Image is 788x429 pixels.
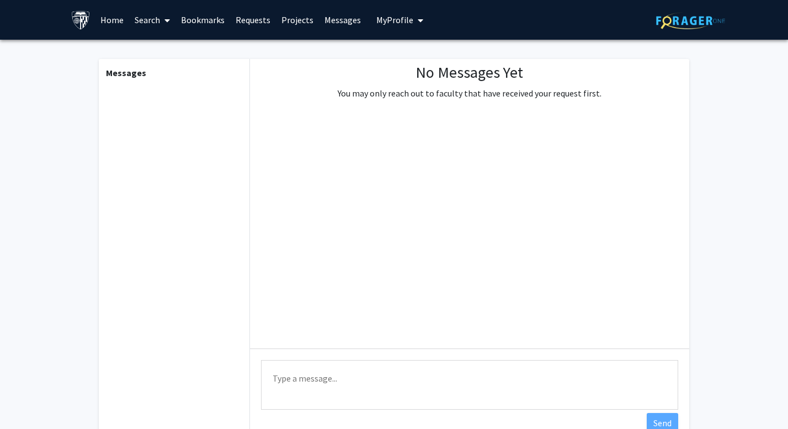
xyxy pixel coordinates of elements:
p: You may only reach out to faculty that have received your request first. [338,87,601,100]
a: Projects [276,1,319,39]
a: Home [95,1,129,39]
img: Johns Hopkins University Logo [71,10,90,30]
img: ForagerOne Logo [656,12,725,29]
a: Messages [319,1,366,39]
h1: No Messages Yet [338,63,601,82]
a: Search [129,1,175,39]
b: Messages [106,67,146,78]
iframe: Chat [8,379,47,421]
a: Bookmarks [175,1,230,39]
textarea: Message [261,360,678,410]
a: Requests [230,1,276,39]
span: My Profile [376,14,413,25]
